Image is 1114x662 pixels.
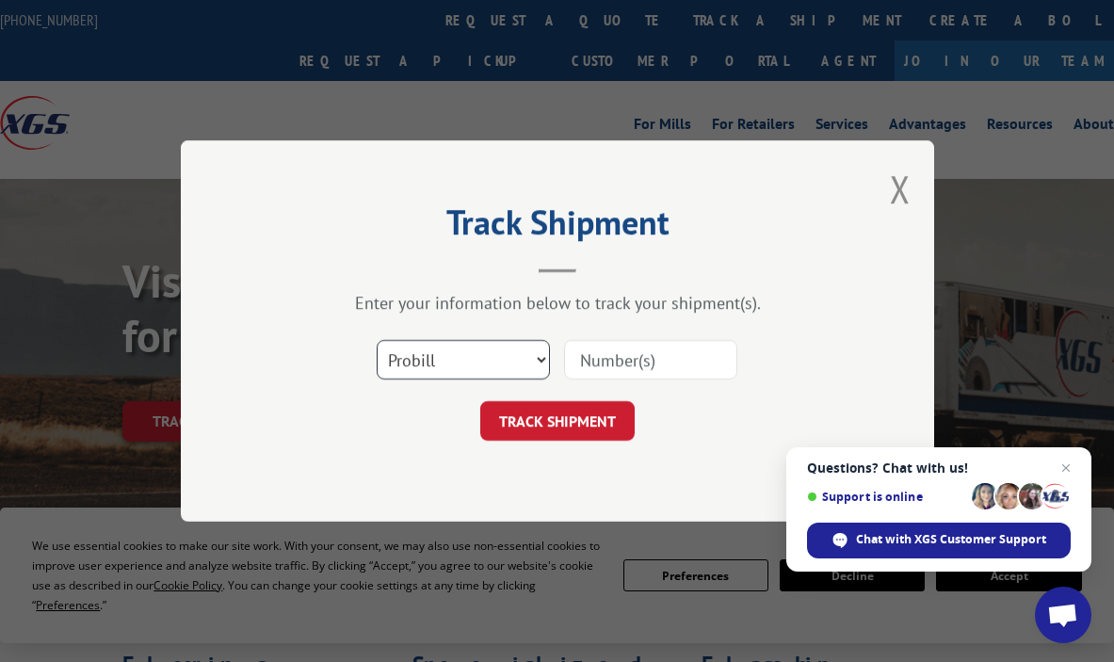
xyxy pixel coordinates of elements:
span: Chat with XGS Customer Support [856,531,1046,548]
span: Questions? Chat with us! [807,460,1071,476]
span: Close chat [1055,457,1077,479]
input: Number(s) [564,340,737,379]
div: Chat with XGS Customer Support [807,523,1071,558]
button: Close modal [890,164,911,214]
button: TRACK SHIPMENT [480,401,635,441]
h2: Track Shipment [275,209,840,245]
div: Enter your information below to track your shipment(s). [275,292,840,314]
span: Support is online [807,490,965,504]
div: Open chat [1035,587,1091,643]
